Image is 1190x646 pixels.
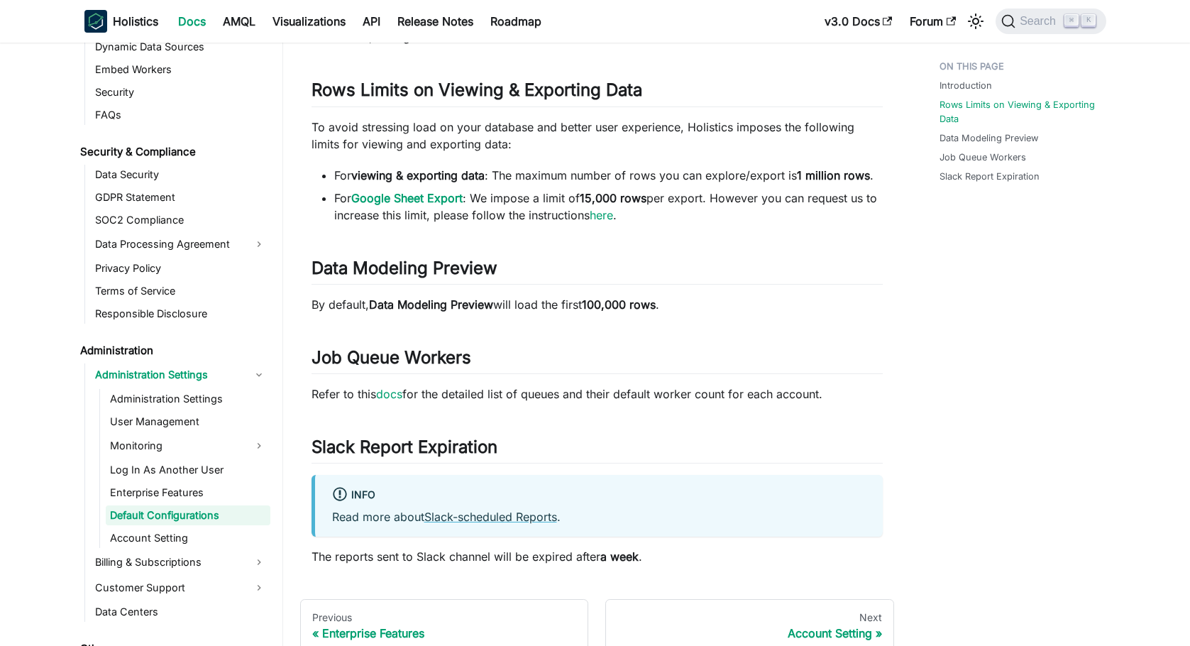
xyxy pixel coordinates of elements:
[91,281,270,301] a: Terms of Service
[91,363,270,386] a: Administration Settings
[91,37,270,57] a: Dynamic Data Sources
[1064,14,1079,27] kbd: ⌘
[312,119,883,153] p: To avoid stressing load on your database and better user experience, Holistics imposes the follow...
[264,10,354,33] a: Visualizations
[91,60,270,80] a: Embed Workers
[91,233,270,256] a: Data Processing Agreement
[940,131,1038,145] a: Data Modeling Preview
[312,437,883,464] h2: Slack Report Expiration
[369,297,493,312] strong: Data Modeling Preview
[334,190,883,224] li: For : We impose a limit of per export. However you can request us to increase this limit, please ...
[389,10,482,33] a: Release Notes
[816,10,901,33] a: v3.0 Docs
[334,167,883,184] li: For : The maximum number of rows you can explore/export is .
[170,10,214,33] a: Docs
[91,105,270,125] a: FAQs
[106,483,270,503] a: Enterprise Features
[91,210,270,230] a: SOC2 Compliance
[113,13,158,30] b: Holistics
[106,389,270,409] a: Administration Settings
[84,10,158,33] a: HolisticsHolistics
[351,191,463,205] a: Google Sheet Export
[70,43,283,646] nav: Docs sidebar
[580,191,646,205] strong: 15,000 rows
[312,548,883,565] p: The reports sent to Slack channel will be expired after .
[940,79,992,92] a: Introduction
[91,576,270,599] a: Customer Support
[332,486,866,505] div: info
[590,208,613,222] a: here
[91,82,270,102] a: Security
[376,387,402,401] a: docs
[482,10,550,33] a: Roadmap
[312,611,577,624] div: Previous
[332,508,866,525] p: Read more about .
[106,412,270,432] a: User Management
[76,142,270,162] a: Security & Compliance
[312,258,883,285] h2: Data Modeling Preview
[312,385,883,403] p: Refer to this for the detailed list of queues and their default worker count for each account.
[354,10,389,33] a: API
[91,551,270,574] a: Billing & Subscriptions
[424,510,557,524] a: Slack-scheduled Reports
[582,297,656,312] strong: 100,000 rows
[312,626,577,640] div: Enterprise Features
[91,304,270,324] a: Responsible Disclosure
[106,528,270,548] a: Account Setting
[351,168,485,182] strong: viewing & exporting data
[797,168,870,182] strong: 1 million rows
[312,347,883,374] h2: Job Queue Workers
[84,10,107,33] img: Holistics
[1081,14,1096,27] kbd: K
[76,341,270,361] a: Administration
[91,187,270,207] a: GDPR Statement
[600,549,639,564] strong: a week
[617,626,882,640] div: Account Setting
[91,258,270,278] a: Privacy Policy
[106,460,270,480] a: Log In As Another User
[617,611,882,624] div: Next
[106,505,270,525] a: Default Configurations
[940,170,1040,183] a: Slack Report Expiration
[91,165,270,185] a: Data Security
[106,434,270,457] a: Monitoring
[91,602,270,622] a: Data Centers
[964,10,987,33] button: Switch between dark and light mode (currently light mode)
[1015,15,1064,28] span: Search
[214,10,264,33] a: AMQL
[940,98,1098,125] a: Rows Limits on Viewing & Exporting Data
[312,80,883,106] h2: Rows Limits on Viewing & Exporting Data
[312,296,883,313] p: By default, will load the first .
[901,10,964,33] a: Forum
[940,150,1026,164] a: Job Queue Workers
[996,9,1106,34] button: Search (Command+K)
